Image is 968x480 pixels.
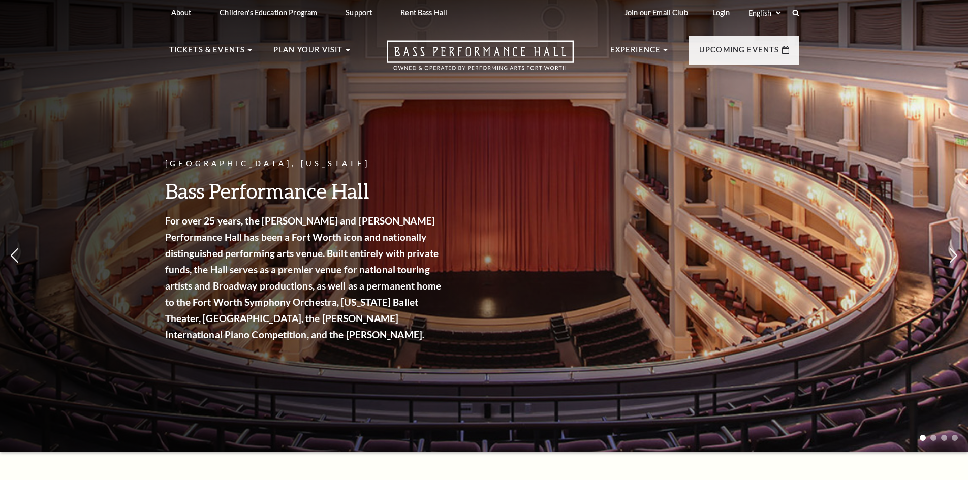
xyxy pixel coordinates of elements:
[746,8,783,18] select: Select:
[346,8,372,17] p: Support
[273,44,343,62] p: Plan Your Visit
[610,44,661,62] p: Experience
[171,8,192,17] p: About
[220,8,317,17] p: Children's Education Program
[699,44,779,62] p: Upcoming Events
[169,44,245,62] p: Tickets & Events
[165,178,445,204] h3: Bass Performance Hall
[400,8,447,17] p: Rent Bass Hall
[165,157,445,170] p: [GEOGRAPHIC_DATA], [US_STATE]
[165,215,442,340] strong: For over 25 years, the [PERSON_NAME] and [PERSON_NAME] Performance Hall has been a Fort Worth ico...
